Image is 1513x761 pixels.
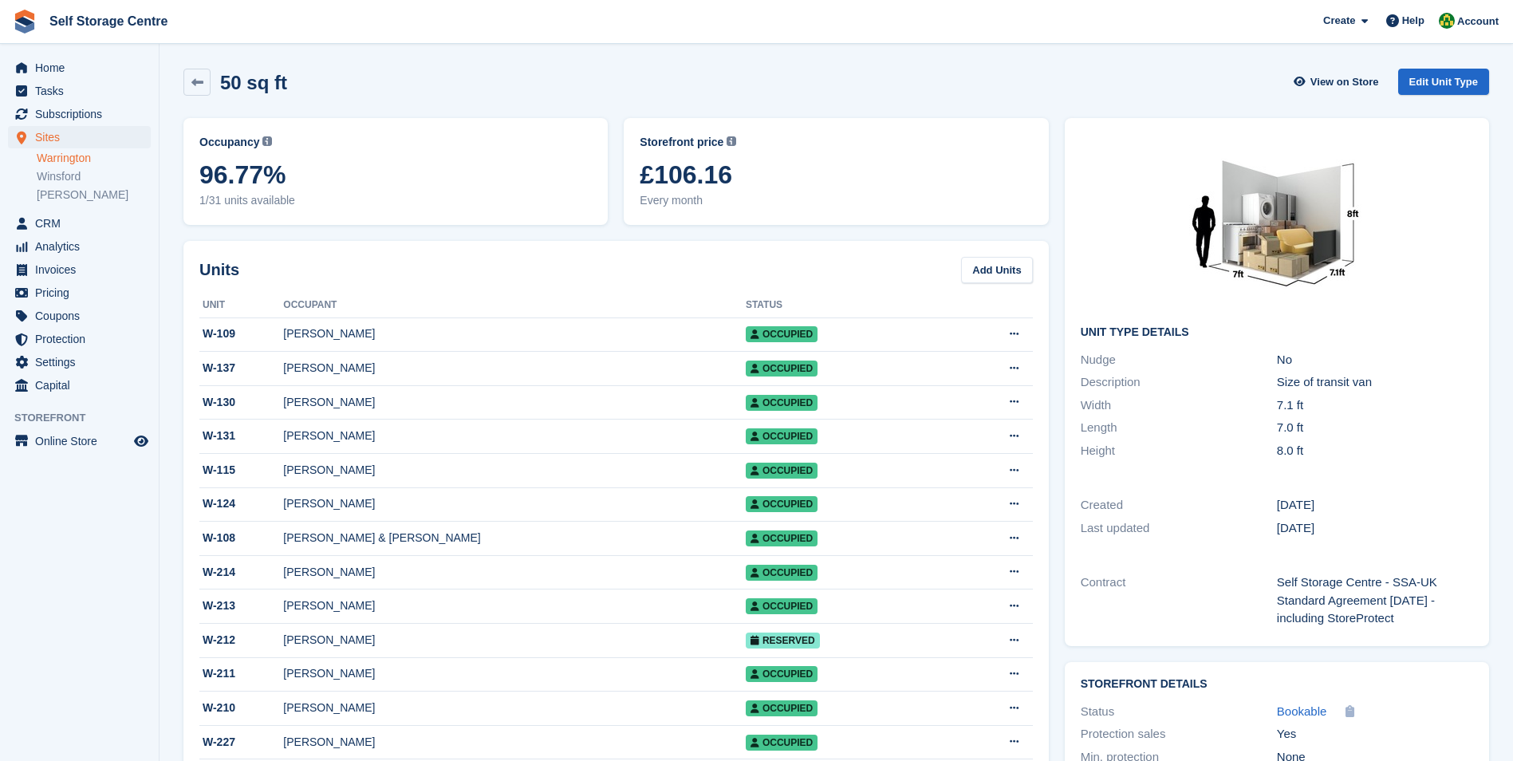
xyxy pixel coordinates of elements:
div: Description [1081,373,1277,392]
a: menu [8,103,151,125]
span: Pricing [35,282,131,304]
div: W-108 [199,530,283,546]
div: W-211 [199,665,283,682]
div: Size of transit van [1277,373,1473,392]
span: Occupied [746,530,818,546]
h2: Storefront Details [1081,678,1473,691]
span: Subscriptions [35,103,131,125]
div: W-213 [199,597,283,614]
div: [PERSON_NAME] [283,665,746,682]
div: No [1277,351,1473,369]
a: Edit Unit Type [1398,69,1489,95]
a: View on Store [1292,69,1385,95]
span: Storefront price [640,134,723,151]
div: [PERSON_NAME] [283,597,746,614]
a: menu [8,80,151,102]
div: 7.0 ft [1277,419,1473,437]
span: Bookable [1277,704,1327,718]
a: menu [8,430,151,452]
img: Diane Williams [1439,13,1455,29]
div: W-115 [199,462,283,479]
span: Occupied [746,565,818,581]
div: [DATE] [1277,496,1473,515]
a: [PERSON_NAME] [37,187,151,203]
a: Self Storage Centre [43,8,174,34]
span: Occupied [746,496,818,512]
span: Invoices [35,258,131,281]
div: [PERSON_NAME] [283,360,746,377]
div: Last updated [1081,519,1277,538]
div: Height [1081,442,1277,460]
a: Preview store [132,432,151,451]
div: [DATE] [1277,519,1473,538]
div: W-137 [199,360,283,377]
div: W-130 [199,394,283,411]
div: W-124 [199,495,283,512]
a: Warrington [37,151,151,166]
div: W-210 [199,700,283,716]
th: Occupant [283,293,746,318]
span: Help [1402,13,1424,29]
div: [PERSON_NAME] [283,462,746,479]
span: Protection [35,328,131,350]
div: Length [1081,419,1277,437]
span: Home [35,57,131,79]
span: 96.77% [199,160,592,189]
div: 8.0 ft [1277,442,1473,460]
div: [PERSON_NAME] [283,428,746,444]
span: Occupied [746,463,818,479]
span: Every month [640,192,1032,209]
span: Online Store [35,430,131,452]
div: [PERSON_NAME] [283,394,746,411]
div: Yes [1277,725,1473,743]
span: Sites [35,126,131,148]
span: Create [1323,13,1355,29]
span: 1/31 units available [199,192,592,209]
div: W-227 [199,734,283,751]
a: menu [8,235,151,258]
div: Nudge [1081,351,1277,369]
a: menu [8,212,151,235]
span: Tasks [35,80,131,102]
div: [PERSON_NAME] [283,325,746,342]
th: Unit [199,293,283,318]
a: menu [8,305,151,327]
a: menu [8,374,151,396]
span: Capital [35,374,131,396]
img: icon-info-grey-7440780725fd019a000dd9b08b2336e03edf1995a4989e88bcd33f0948082b44.svg [727,136,736,146]
span: Occupied [746,326,818,342]
div: Contract [1081,574,1277,628]
div: [PERSON_NAME] [283,700,746,716]
div: Status [1081,703,1277,721]
div: [PERSON_NAME] [283,734,746,751]
a: menu [8,282,151,304]
div: [PERSON_NAME] & [PERSON_NAME] [283,530,746,546]
div: Protection sales [1081,725,1277,743]
span: CRM [35,212,131,235]
div: W-109 [199,325,283,342]
a: menu [8,57,151,79]
span: Occupied [746,700,818,716]
a: Bookable [1277,703,1327,721]
img: icon-info-grey-7440780725fd019a000dd9b08b2336e03edf1995a4989e88bcd33f0948082b44.svg [262,136,272,146]
span: Occupied [746,735,818,751]
a: Add Units [961,257,1032,283]
span: Occupancy [199,134,259,151]
span: Occupied [746,428,818,444]
img: 50.jpg [1157,134,1397,313]
div: Width [1081,396,1277,415]
div: 7.1 ft [1277,396,1473,415]
a: Winsford [37,169,151,184]
span: Occupied [746,598,818,614]
span: Storefront [14,410,159,426]
a: menu [8,126,151,148]
span: View on Store [1310,74,1379,90]
span: Occupied [746,361,818,377]
div: [PERSON_NAME] [283,564,746,581]
span: Analytics [35,235,131,258]
div: W-212 [199,632,283,649]
span: £106.16 [640,160,1032,189]
span: Coupons [35,305,131,327]
div: [PERSON_NAME] [283,632,746,649]
div: Created [1081,496,1277,515]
